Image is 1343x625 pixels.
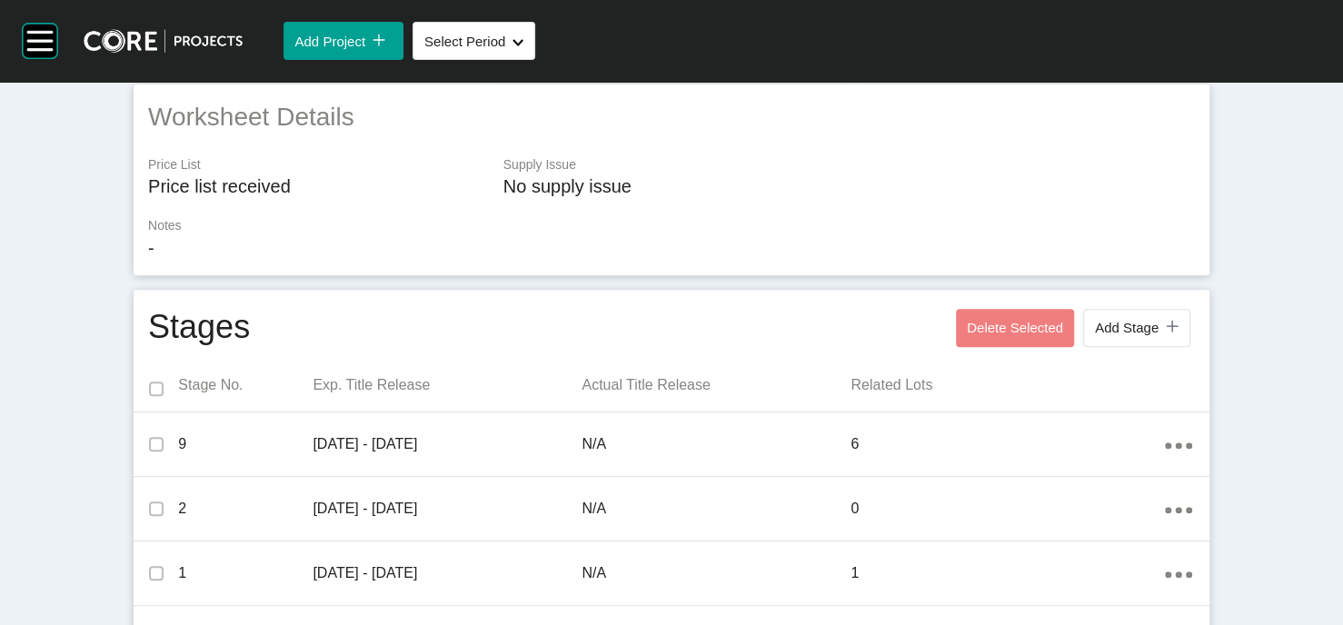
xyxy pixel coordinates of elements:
button: Add Stage [1083,309,1190,347]
p: 9 [178,434,313,454]
p: Stage No. [178,375,313,395]
img: core-logo-dark.3138cae2.png [84,29,243,53]
p: 1 [851,563,1164,583]
p: Price List [148,156,485,174]
p: Notes [148,217,1195,235]
button: Delete Selected [956,309,1074,347]
p: N/A [582,434,851,454]
p: Supply Issue [503,156,1195,174]
p: Exp. Title Release [313,375,582,395]
p: N/A [582,563,851,583]
span: Add Project [294,34,365,49]
p: Price list received [148,174,485,199]
p: N/A [582,499,851,519]
p: - [148,235,1195,261]
span: Select Period [424,34,505,49]
p: [DATE] - [DATE] [313,434,582,454]
button: Add Project [284,22,403,60]
p: Related Lots [851,375,1164,395]
p: 2 [178,499,313,519]
span: Add Stage [1095,320,1159,335]
button: Select Period [413,22,535,60]
span: Delete Selected [967,320,1063,335]
p: 1 [178,563,313,583]
p: 0 [851,499,1164,519]
p: No supply issue [503,174,1195,199]
h2: Worksheet Details [148,99,1195,134]
p: [DATE] - [DATE] [313,563,582,583]
h1: Stages [148,304,250,352]
p: Actual Title Release [582,375,851,395]
p: [DATE] - [DATE] [313,499,582,519]
p: 6 [851,434,1164,454]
